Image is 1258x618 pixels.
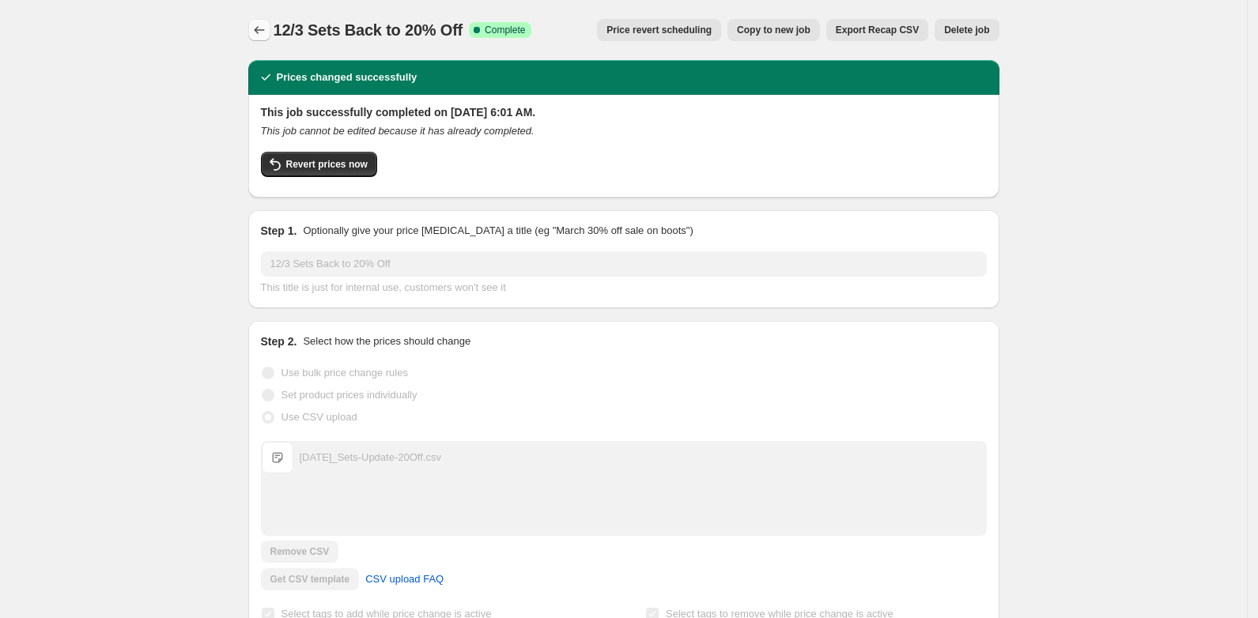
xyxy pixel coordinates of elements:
[261,223,297,239] h2: Step 1.
[597,19,721,41] button: Price revert scheduling
[261,251,987,277] input: 30% off holiday sale
[303,333,470,349] p: Select how the prices should change
[261,152,377,177] button: Revert prices now
[281,411,357,423] span: Use CSV upload
[261,333,297,349] h2: Step 2.
[727,19,820,41] button: Copy to new job
[826,19,928,41] button: Export Recap CSV
[737,24,810,36] span: Copy to new job
[836,24,919,36] span: Export Recap CSV
[274,21,463,39] span: 12/3 Sets Back to 20% Off
[277,70,417,85] h2: Prices changed successfully
[365,571,444,587] span: CSV upload FAQ
[261,125,535,137] i: This job cannot be edited because it has already completed.
[248,19,270,41] button: Price change jobs
[300,450,441,465] div: [DATE]_Sets-Update-20Off.csv
[606,24,712,36] span: Price revert scheduling
[935,19,999,41] button: Delete job
[356,567,453,592] a: CSV upload FAQ
[303,223,693,239] p: Optionally give your price [MEDICAL_DATA] a title (eg "March 30% off sale on boots")
[286,158,368,171] span: Revert prices now
[281,389,417,401] span: Set product prices individually
[261,281,506,293] span: This title is just for internal use, customers won't see it
[261,104,987,120] h2: This job successfully completed on [DATE] 6:01 AM.
[281,367,408,379] span: Use bulk price change rules
[485,24,525,36] span: Complete
[944,24,989,36] span: Delete job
